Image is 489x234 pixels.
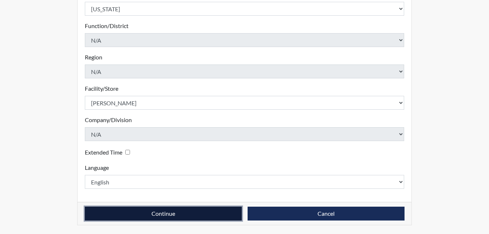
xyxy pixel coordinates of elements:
label: Language [85,163,109,172]
button: Cancel [248,207,405,221]
div: Checking this box will provide the interviewee with an accomodation of extra time to answer each ... [85,147,133,157]
label: Function/District [85,22,129,30]
label: Extended Time [85,148,122,157]
label: Region [85,53,102,62]
button: Continue [85,207,242,221]
label: Company/Division [85,116,132,124]
label: Facility/Store [85,84,118,93]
